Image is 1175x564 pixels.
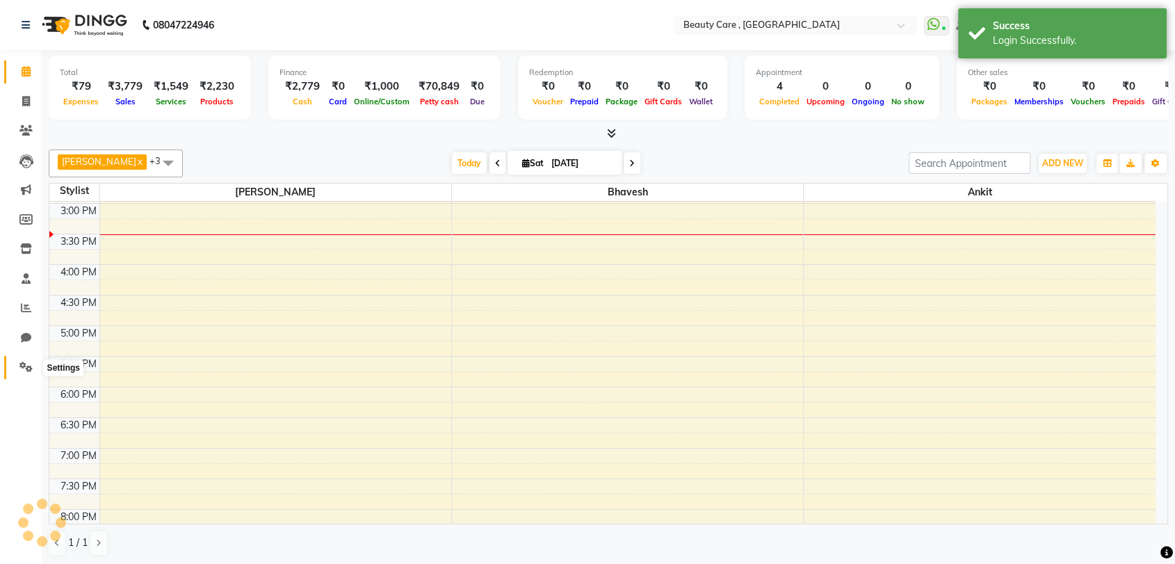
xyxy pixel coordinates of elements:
div: 6:00 PM [58,387,99,402]
div: 3:00 PM [58,204,99,218]
span: Services [152,97,190,106]
a: x [136,156,143,167]
div: 0 [803,79,848,95]
div: 8:00 PM [58,510,99,524]
span: Wallet [686,97,716,106]
span: Online/Custom [350,97,413,106]
div: ₹0 [686,79,716,95]
div: ₹0 [567,79,602,95]
div: Stylist [49,184,99,198]
span: Sat [519,158,547,168]
span: Expenses [60,97,102,106]
div: ₹0 [465,79,489,95]
button: ADD NEW [1039,154,1087,173]
div: 6:30 PM [58,418,99,433]
div: ₹2,779 [279,79,325,95]
div: Total [60,67,240,79]
span: Today [452,152,487,174]
div: 0 [888,79,928,95]
div: 4:30 PM [58,296,99,310]
span: No show [888,97,928,106]
div: 4:00 PM [58,265,99,280]
span: Products [197,97,237,106]
span: [PERSON_NAME] [62,156,136,167]
span: +3 [149,155,171,166]
input: Search Appointment [909,152,1030,174]
span: Ankit [804,184,1156,201]
div: ₹0 [1011,79,1067,95]
span: Ongoing [848,97,888,106]
div: Settings [44,360,83,376]
div: ₹0 [641,79,686,95]
div: ₹0 [602,79,641,95]
div: ₹2,230 [194,79,240,95]
div: ₹3,779 [102,79,148,95]
div: ₹1,000 [350,79,413,95]
div: Success [993,19,1156,33]
span: Due [467,97,488,106]
span: 1 / 1 [68,535,88,550]
span: [PERSON_NAME] [100,184,451,201]
span: Package [602,97,641,106]
span: bhavesh [452,184,803,201]
div: Appointment [756,67,928,79]
div: 4 [756,79,803,95]
div: 0 [848,79,888,95]
span: Completed [756,97,803,106]
span: Memberships [1011,97,1067,106]
div: Login Successfully. [993,33,1156,48]
span: Voucher [529,97,567,106]
span: Prepaids [1109,97,1149,106]
span: Card [325,97,350,106]
div: ₹0 [1109,79,1149,95]
div: ₹0 [325,79,350,95]
span: Vouchers [1067,97,1109,106]
span: Gift Cards [641,97,686,106]
span: Prepaid [567,97,602,106]
span: Petty cash [416,97,462,106]
span: ADD NEW [1042,158,1083,168]
b: 08047224946 [153,6,214,45]
div: 3:30 PM [58,234,99,249]
div: ₹1,549 [148,79,194,95]
div: 5:00 PM [58,326,99,341]
span: Upcoming [803,97,848,106]
img: logo [35,6,131,45]
div: ₹0 [1067,79,1109,95]
span: Packages [968,97,1011,106]
div: ₹0 [968,79,1011,95]
input: 2025-10-04 [547,153,617,174]
span: Sales [112,97,139,106]
div: ₹70,849 [413,79,465,95]
div: ₹79 [60,79,102,95]
div: Redemption [529,67,716,79]
span: Cash [289,97,316,106]
div: 7:30 PM [58,479,99,494]
div: ₹0 [529,79,567,95]
div: Finance [279,67,489,79]
div: 7:00 PM [58,449,99,463]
